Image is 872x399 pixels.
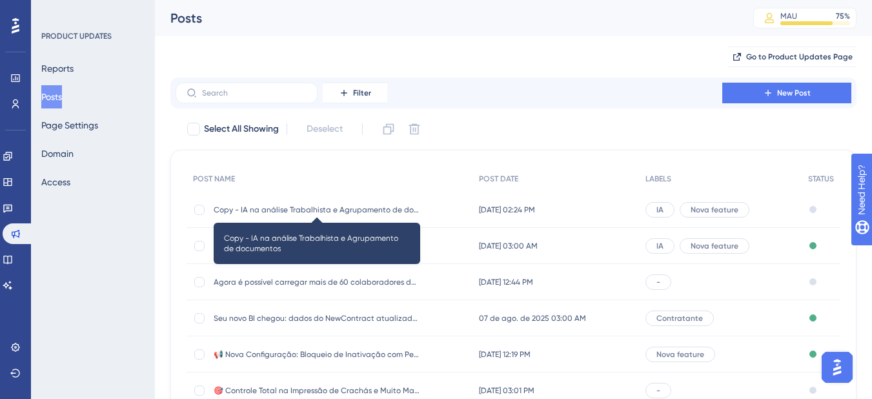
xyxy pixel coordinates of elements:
[645,174,671,184] span: LABELS
[214,277,420,287] span: Agora é possível carregar mais de 60 colaboradores de uma vez na Mobilização!
[41,114,98,137] button: Page Settings
[780,11,797,21] div: MAU
[656,205,664,215] span: IA
[353,88,371,98] span: Filter
[777,88,811,98] span: New Post
[479,174,518,184] span: POST DATE
[41,85,62,108] button: Posts
[808,174,834,184] span: STATUS
[818,348,857,387] iframe: UserGuiding AI Assistant Launcher
[323,83,387,103] button: Filter
[746,52,853,62] span: Go to Product Updates Page
[204,121,279,137] span: Select All Showing
[214,205,420,215] span: Copy - IA na análise Trabalhista e Agrupamento de documentos
[41,57,74,80] button: Reports
[202,88,307,97] input: Search
[41,142,74,165] button: Domain
[479,385,534,396] span: [DATE] 03:01 PM
[722,83,851,103] button: New Post
[656,385,660,396] span: -
[691,205,738,215] span: Nova feature
[479,277,533,287] span: [DATE] 12:44 PM
[691,241,738,251] span: Nova feature
[41,170,70,194] button: Access
[30,3,81,19] span: Need Help?
[656,277,660,287] span: -
[656,241,664,251] span: IA
[479,349,531,360] span: [DATE] 12:19 PM
[307,121,343,137] span: Deselect
[224,233,410,254] span: Copy - IA na análise Trabalhista e Agrupamento de documentos
[214,385,420,396] span: 🎯 Controle Total na Impressão de Crachás e Muito Mais!
[214,313,420,323] span: Seu novo BI chegou: dados do NewContract atualizados todos os dias!
[295,118,354,141] button: Deselect
[656,349,704,360] span: Nova feature
[170,9,721,27] div: Posts
[214,349,420,360] span: 📢 Nova Configuração: Bloqueio de Inativação com Pendências de Conformidade
[479,313,586,323] span: 07 de ago. de 2025 03:00 AM
[193,174,235,184] span: POST NAME
[479,241,538,251] span: [DATE] 03:00 AM
[479,205,535,215] span: [DATE] 02:24 PM
[727,46,857,67] button: Go to Product Updates Page
[836,11,850,21] div: 75 %
[656,313,703,323] span: Contratante
[41,31,112,41] div: PRODUCT UPDATES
